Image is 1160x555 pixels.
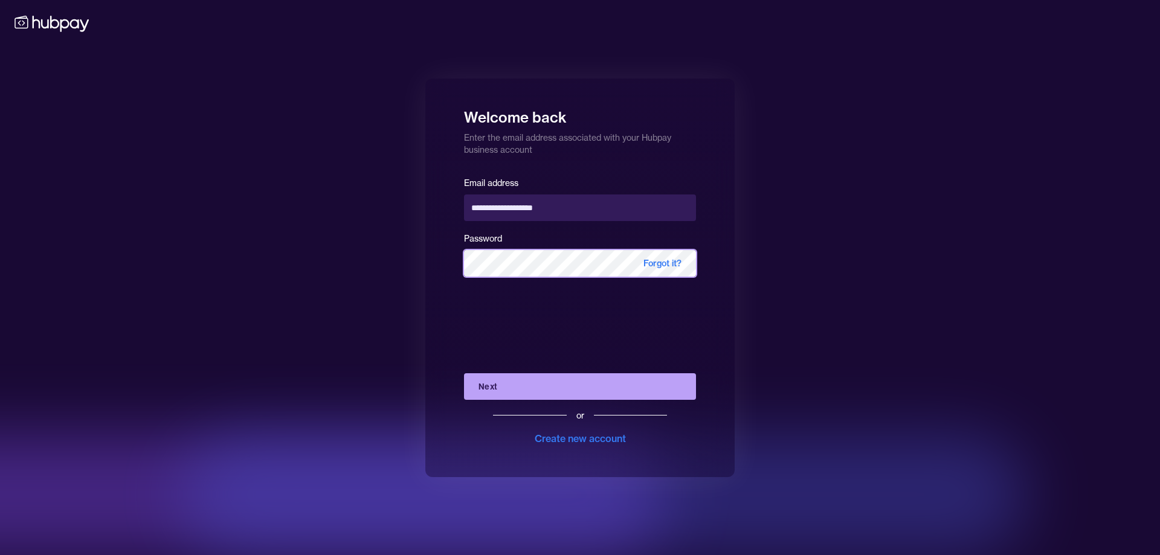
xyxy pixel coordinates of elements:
h1: Welcome back [464,100,696,127]
div: Create new account [535,431,626,446]
label: Password [464,233,502,244]
button: Next [464,373,696,400]
p: Enter the email address associated with your Hubpay business account [464,127,696,156]
span: Forgot it? [629,250,696,277]
label: Email address [464,178,518,188]
div: or [576,409,584,422]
